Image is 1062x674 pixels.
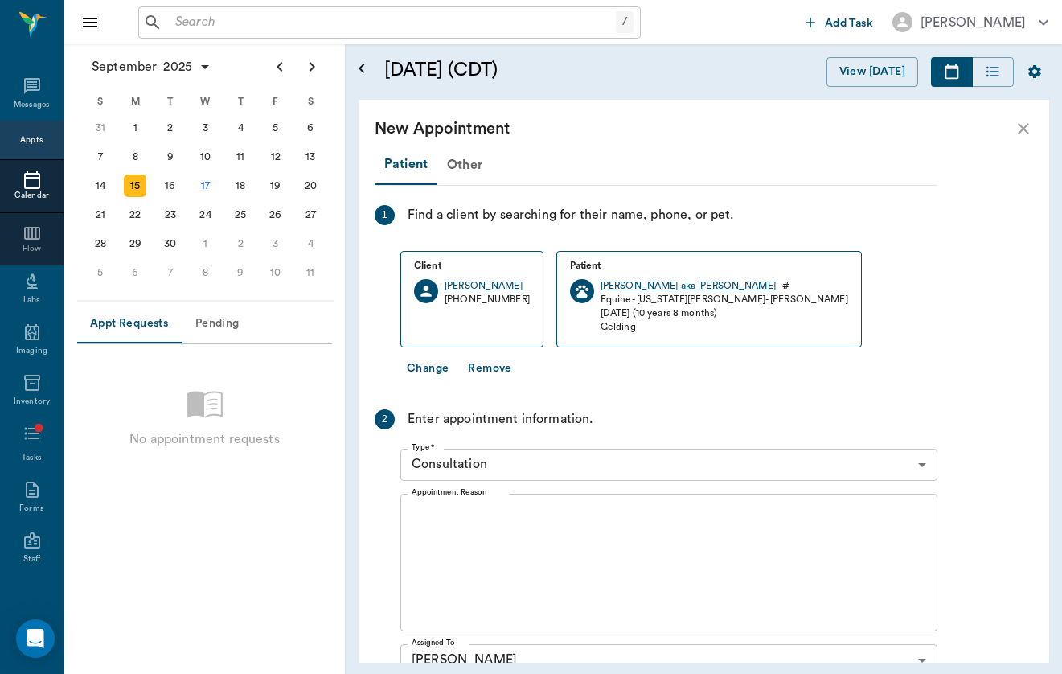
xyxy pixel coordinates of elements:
[601,306,848,320] div: [DATE] (10 years 8 months)
[352,38,371,100] button: Open calendar
[445,293,530,306] div: [PHONE_NUMBER]
[83,89,118,113] div: S
[195,232,217,255] div: Wednesday, October 1, 2025
[921,13,1026,32] div: [PERSON_NAME]
[84,51,219,83] button: September2025
[159,232,182,255] div: Tuesday, September 30, 2025
[264,203,287,226] div: Friday, September 26, 2025
[826,57,918,87] button: View [DATE]
[195,146,217,168] div: Wednesday, September 10, 2025
[408,409,593,429] div: Enter appointment information.
[23,294,40,306] div: Labs
[124,232,146,255] div: Monday, September 29, 2025
[375,145,437,185] div: Patient
[129,429,279,449] p: No appointment requests
[77,305,181,343] button: Appt Requests
[153,89,188,113] div: T
[229,117,252,139] div: Thursday, September 4, 2025
[1014,119,1033,138] button: close
[14,396,50,408] div: Inventory
[299,175,322,197] div: Saturday, September 20, 2025
[445,279,530,293] a: [PERSON_NAME]
[400,354,455,384] button: Change
[299,232,322,255] div: Saturday, October 4, 2025
[23,553,40,565] div: Staff
[159,175,182,197] div: Tuesday, September 16, 2025
[412,442,435,453] label: Type *
[408,205,734,225] div: Find a client by searching for their name, phone, or pet.
[229,203,252,226] div: Thursday, September 25, 2025
[437,146,492,184] div: Other
[880,7,1061,37] button: [PERSON_NAME]
[375,409,395,429] div: 2
[124,261,146,284] div: Monday, October 6, 2025
[195,117,217,139] div: Wednesday, September 3, 2025
[258,89,293,113] div: F
[264,261,287,284] div: Friday, October 10, 2025
[296,51,328,83] button: Next page
[299,117,322,139] div: Saturday, September 6, 2025
[299,261,322,284] div: Saturday, October 11, 2025
[375,116,1014,142] div: New Appointment
[20,134,43,146] div: Appts
[229,175,252,197] div: Thursday, September 18, 2025
[412,487,486,498] label: Appointment Reason
[375,205,395,225] div: 1
[264,51,296,83] button: Previous page
[14,99,51,111] div: Messages
[400,449,937,481] div: Consultation
[195,175,217,197] div: Today, Wednesday, September 17, 2025
[160,55,195,78] span: 2025
[384,57,655,83] h5: [DATE] (CDT)
[195,203,217,226] div: Wednesday, September 24, 2025
[799,7,880,37] button: Add Task
[124,203,146,226] div: Monday, September 22, 2025
[299,146,322,168] div: Saturday, September 13, 2025
[782,279,789,293] div: #
[264,175,287,197] div: Friday, September 19, 2025
[89,175,112,197] div: Sunday, September 14, 2025
[293,89,328,113] div: S
[188,89,223,113] div: W
[461,354,518,384] button: Remove
[159,203,182,226] div: Tuesday, September 23, 2025
[229,232,252,255] div: Thursday, October 2, 2025
[169,11,616,34] input: Search
[89,146,112,168] div: Sunday, September 7, 2025
[601,293,848,306] div: Equine - [US_STATE][PERSON_NAME] - [PERSON_NAME]
[264,232,287,255] div: Friday, October 3, 2025
[223,89,258,113] div: T
[229,261,252,284] div: Thursday, October 9, 2025
[159,117,182,139] div: Tuesday, September 2, 2025
[88,55,160,78] span: September
[159,261,182,284] div: Tuesday, October 7, 2025
[19,503,43,515] div: Forms
[124,175,146,197] div: Monday, September 15, 2025
[16,619,55,658] div: Open Intercom Messenger
[616,11,634,33] div: /
[181,305,253,343] button: Pending
[124,146,146,168] div: Monday, September 8, 2025
[195,261,217,284] div: Wednesday, October 8, 2025
[229,146,252,168] div: Thursday, September 11, 2025
[74,6,106,39] button: Close drawer
[412,637,454,648] label: Assigned To
[118,89,154,113] div: M
[22,452,42,464] div: Tasks
[264,117,287,139] div: Friday, September 5, 2025
[89,261,112,284] div: Sunday, October 5, 2025
[16,345,47,357] div: Imaging
[299,203,322,226] div: Saturday, September 27, 2025
[570,258,848,273] p: Patient
[89,203,112,226] div: Sunday, September 21, 2025
[264,146,287,168] div: Friday, September 12, 2025
[601,320,848,334] div: Gelding
[601,279,776,293] a: [PERSON_NAME] aka [PERSON_NAME]
[159,146,182,168] div: Tuesday, September 9, 2025
[77,305,332,343] div: Appointment request tabs
[124,117,146,139] div: Monday, September 1, 2025
[89,232,112,255] div: Sunday, September 28, 2025
[414,258,530,273] p: Client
